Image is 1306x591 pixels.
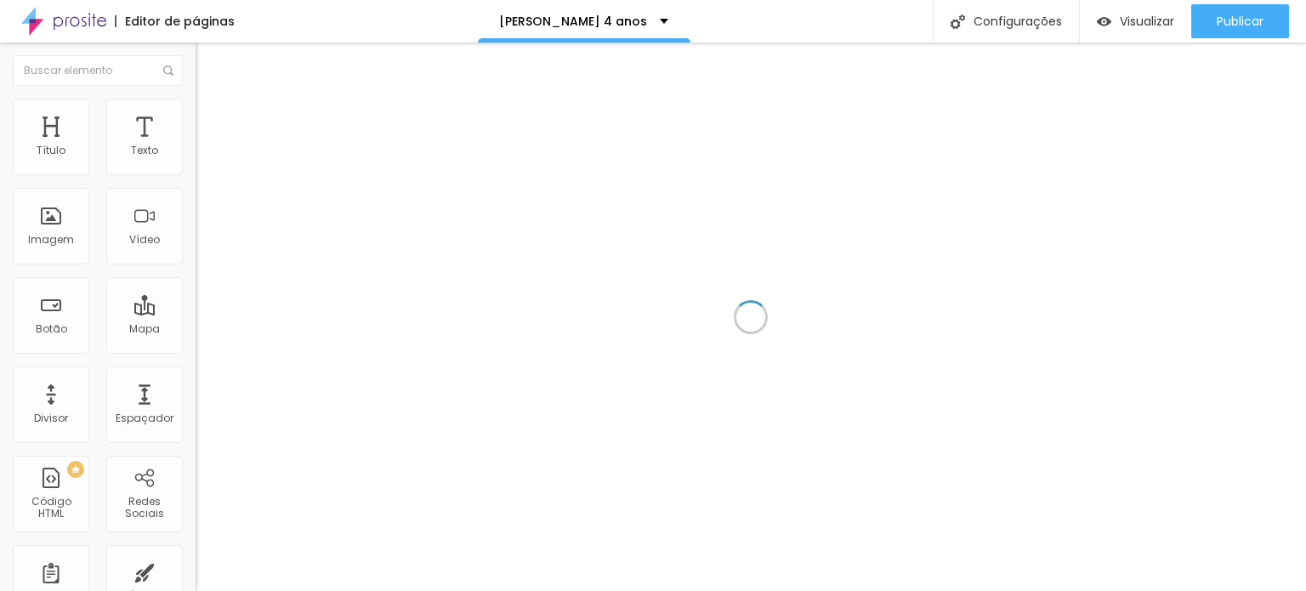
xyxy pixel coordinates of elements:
div: Código HTML [17,496,84,520]
button: Publicar [1191,4,1289,38]
div: Vídeo [129,234,160,246]
div: Editor de páginas [115,15,235,27]
button: Visualizar [1080,4,1191,38]
img: Icone [951,14,965,29]
img: Icone [163,65,173,76]
div: Botão [36,323,67,335]
div: Espaçador [116,412,173,424]
img: view-1.svg [1097,14,1111,29]
span: Visualizar [1120,14,1174,28]
div: Texto [131,145,158,156]
span: Publicar [1217,14,1263,28]
div: Redes Sociais [111,496,178,520]
div: Mapa [129,323,160,335]
div: Título [37,145,65,156]
input: Buscar elemento [13,55,183,86]
p: [PERSON_NAME] 4 anos [499,15,647,27]
div: Imagem [28,234,74,246]
div: Divisor [34,412,68,424]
